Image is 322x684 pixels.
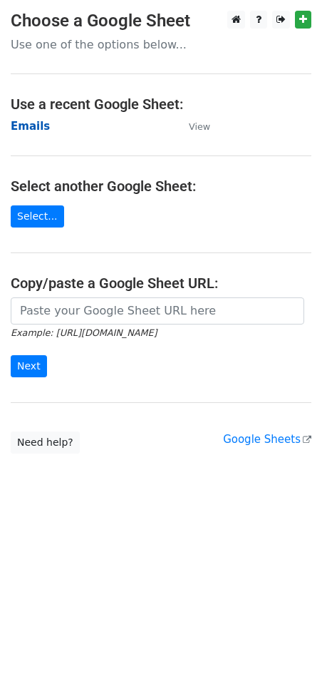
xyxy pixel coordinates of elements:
input: Next [11,355,47,377]
h3: Choose a Google Sheet [11,11,311,31]
a: Google Sheets [223,433,311,446]
a: Need help? [11,432,80,454]
small: Example: [URL][DOMAIN_NAME] [11,327,157,338]
h4: Copy/paste a Google Sheet URL: [11,275,311,292]
h4: Select another Google Sheet: [11,178,311,195]
h4: Use a recent Google Sheet: [11,96,311,113]
p: Use one of the options below... [11,37,311,52]
a: Emails [11,120,50,133]
a: View [175,120,210,133]
a: Select... [11,205,64,228]
input: Paste your Google Sheet URL here [11,297,304,325]
iframe: Chat Widget [251,616,322,684]
small: View [189,121,210,132]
